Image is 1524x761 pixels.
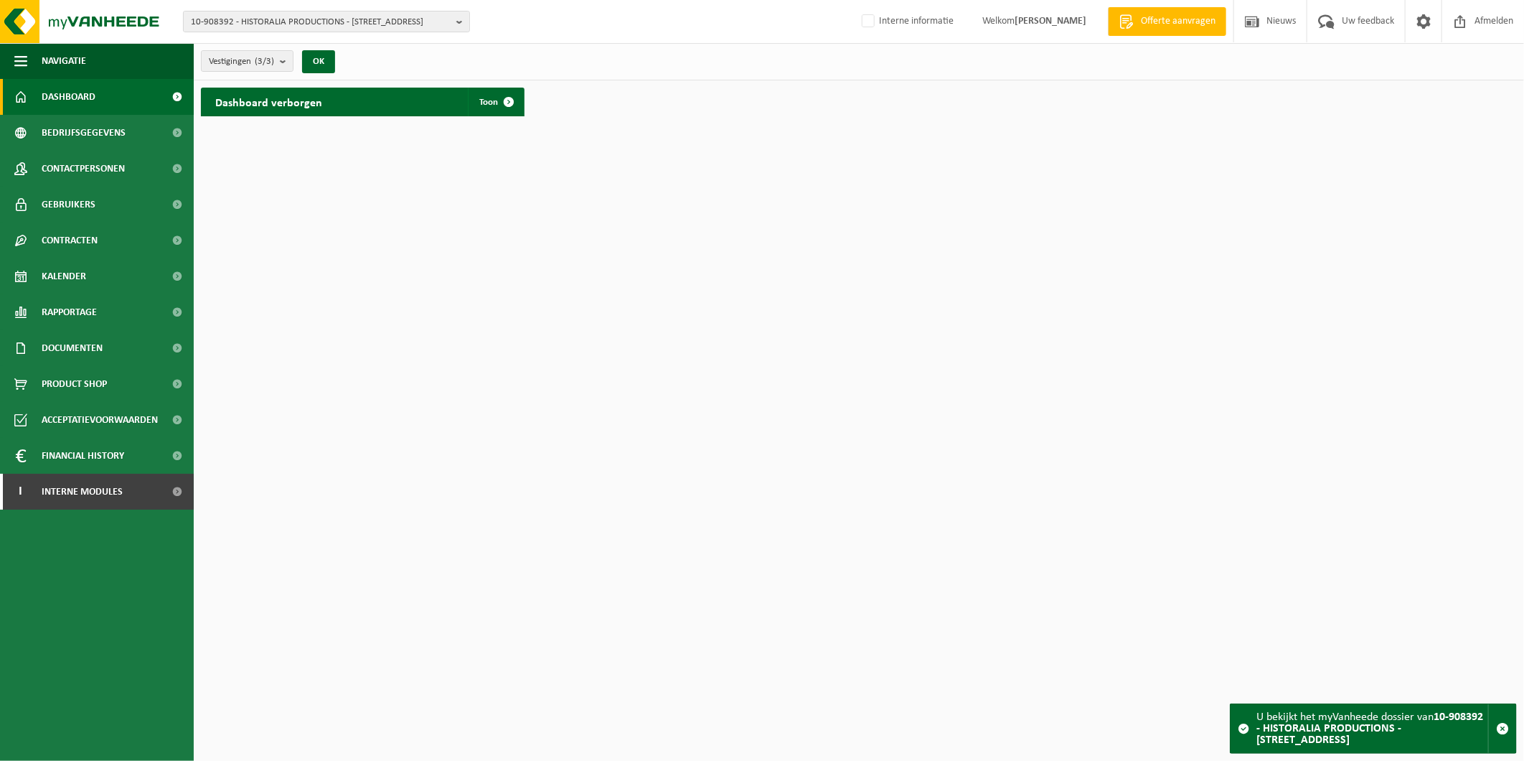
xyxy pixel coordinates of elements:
[42,294,97,330] span: Rapportage
[255,57,274,66] count: (3/3)
[42,79,95,115] span: Dashboard
[42,223,98,258] span: Contracten
[42,438,124,474] span: Financial History
[42,366,107,402] span: Product Shop
[42,474,123,510] span: Interne modules
[201,50,293,72] button: Vestigingen(3/3)
[183,11,470,32] button: 10-908392 - HISTORALIA PRODUCTIONS - [STREET_ADDRESS]
[859,11,954,32] label: Interne informatie
[302,50,335,73] button: OK
[42,258,86,294] span: Kalender
[1256,711,1483,746] strong: 10-908392 - HISTORALIA PRODUCTIONS - [STREET_ADDRESS]
[209,51,274,73] span: Vestigingen
[42,402,158,438] span: Acceptatievoorwaarden
[42,330,103,366] span: Documenten
[42,151,125,187] span: Contactpersonen
[201,88,337,116] h2: Dashboard verborgen
[479,98,498,107] span: Toon
[1015,16,1086,27] strong: [PERSON_NAME]
[14,474,27,510] span: I
[42,187,95,223] span: Gebruikers
[42,115,126,151] span: Bedrijfsgegevens
[42,43,86,79] span: Navigatie
[191,11,451,33] span: 10-908392 - HISTORALIA PRODUCTIONS - [STREET_ADDRESS]
[1256,704,1488,753] div: U bekijkt het myVanheede dossier van
[468,88,523,116] a: Toon
[1137,14,1219,29] span: Offerte aanvragen
[1108,7,1226,36] a: Offerte aanvragen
